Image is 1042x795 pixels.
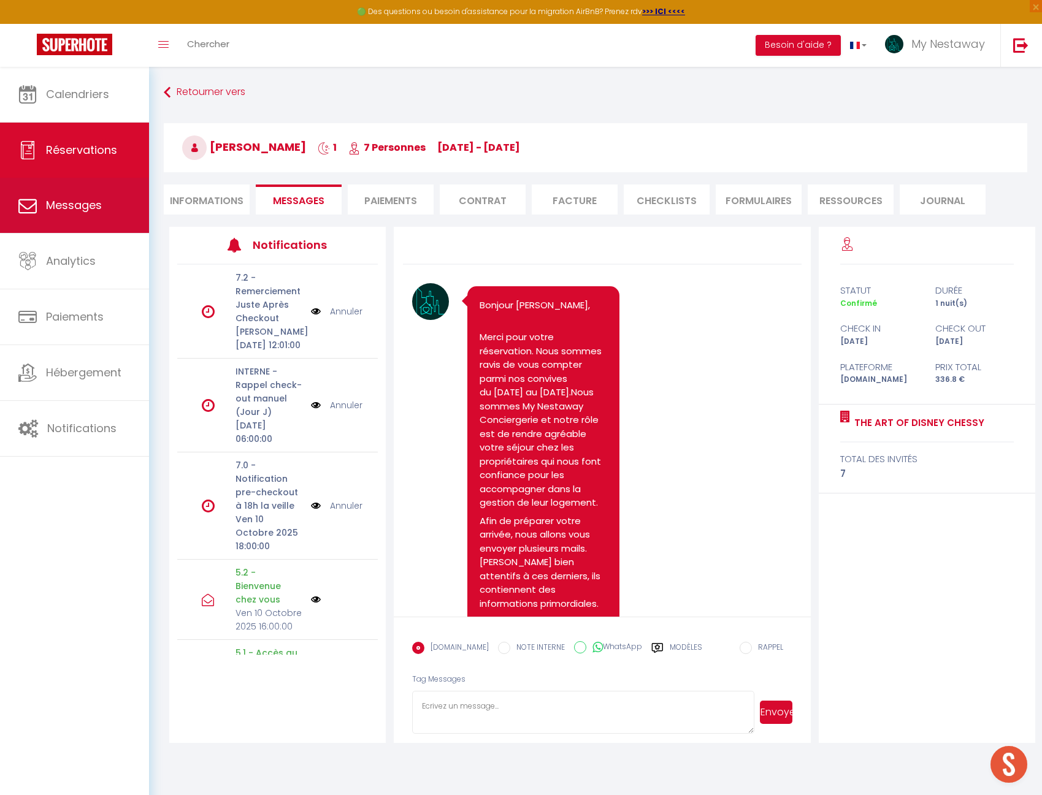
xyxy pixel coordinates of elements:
span: Nous sommes My Nestaway Conciergerie et notre rôle est de rendre agréable votre séjour chez les p... [480,386,603,509]
div: check out [927,321,1022,336]
span: [DATE] - [DATE] [437,140,520,154]
p: 7.0 - Notification pre-checkout à 18h la veille [236,458,303,512]
span: Paiements [46,309,104,324]
div: statut [832,283,927,298]
img: 16884879407332.png [412,283,449,320]
span: 7 Personnes [348,140,426,154]
label: NOTE INTERNE [510,642,565,655]
span: Afin de préparer votre arrivée, nous allons vous envoyer plusieurs mails. [PERSON_NAME] bien atte... [480,514,603,610]
div: Ouvrir le chat [990,746,1027,783]
li: Contrat [440,184,526,215]
p: INTERNE - Rappel check-out manuel (Jour J) [236,365,303,419]
label: RAPPEL [752,642,783,655]
div: [DOMAIN_NAME] [832,374,927,386]
span: Analytics [46,253,96,268]
li: Informations [164,184,250,215]
span: Merci pour votre réservation. Nous sommes ravis de vous compter parmi nos convives du [DATE] au [... [480,330,604,398]
p: 5.2 - Bienvenue chez vous [236,566,303,606]
img: NO IMAGE [311,499,321,512]
li: Paiements [348,184,434,215]
span: 1 [318,140,337,154]
span: My Nestaway [911,36,985,51]
img: NO IMAGE [311,305,321,318]
a: The Art of Disney Chessy [850,416,984,430]
div: Plateforme [832,360,927,375]
span: Réservations [46,142,117,158]
img: NO IMAGE [311,398,321,412]
li: Journal [900,184,986,215]
a: Chercher [178,24,239,67]
p: [DATE] 06:00:00 [236,419,303,446]
li: Ressources [808,184,894,215]
span: Notifications [47,420,117,436]
div: total des invités [840,452,1013,466]
img: ... [885,35,903,53]
label: [DOMAIN_NAME] [424,642,489,655]
img: NO IMAGE [311,595,321,604]
label: Modèles [670,642,702,663]
p: Bonjour [PERSON_NAME], [480,299,607,326]
div: 336.8 € [927,374,1022,386]
div: check in [832,321,927,336]
a: Retourner vers [164,82,1027,104]
li: Facture [532,184,618,215]
span: Hébergement [46,365,121,380]
li: CHECKLISTS [624,184,710,215]
h3: Notifications [253,231,336,259]
span: Tag Messages [412,674,465,684]
a: Annuler [330,398,362,412]
img: logout [1013,37,1029,53]
span: Calendriers [46,86,109,102]
div: [DATE] [832,336,927,348]
li: FORMULAIRES [716,184,802,215]
button: Besoin d'aide ? [756,35,841,56]
button: Envoyer [760,701,792,724]
label: WhatsApp [586,641,642,655]
span: Messages [46,197,102,213]
div: 1 nuit(s) [927,298,1022,310]
a: >>> ICI <<<< [642,6,685,17]
span: Confirmé [840,298,877,308]
div: Prix total [927,360,1022,375]
p: 7.2 - Remerciement Juste Après Checkout [236,271,303,325]
p: Ven 10 Octobre 2025 16:00:00 [236,606,303,633]
div: 7 [840,466,1013,481]
div: [DATE] [927,336,1022,348]
span: Messages [273,194,324,208]
p: Ven 10 Octobre 2025 18:00:00 [236,512,303,553]
span: [PERSON_NAME] [182,139,306,154]
p: [PERSON_NAME][DATE] 12:01:00 [236,325,303,352]
span: Chercher [187,37,229,50]
a: ... My Nestaway [876,24,1000,67]
img: Super Booking [37,34,112,55]
p: 5.1 - Accès au logement (avec Guest App CozyUp) [236,646,303,700]
div: durée [927,283,1022,298]
a: Annuler [330,305,362,318]
a: Annuler [330,499,362,512]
